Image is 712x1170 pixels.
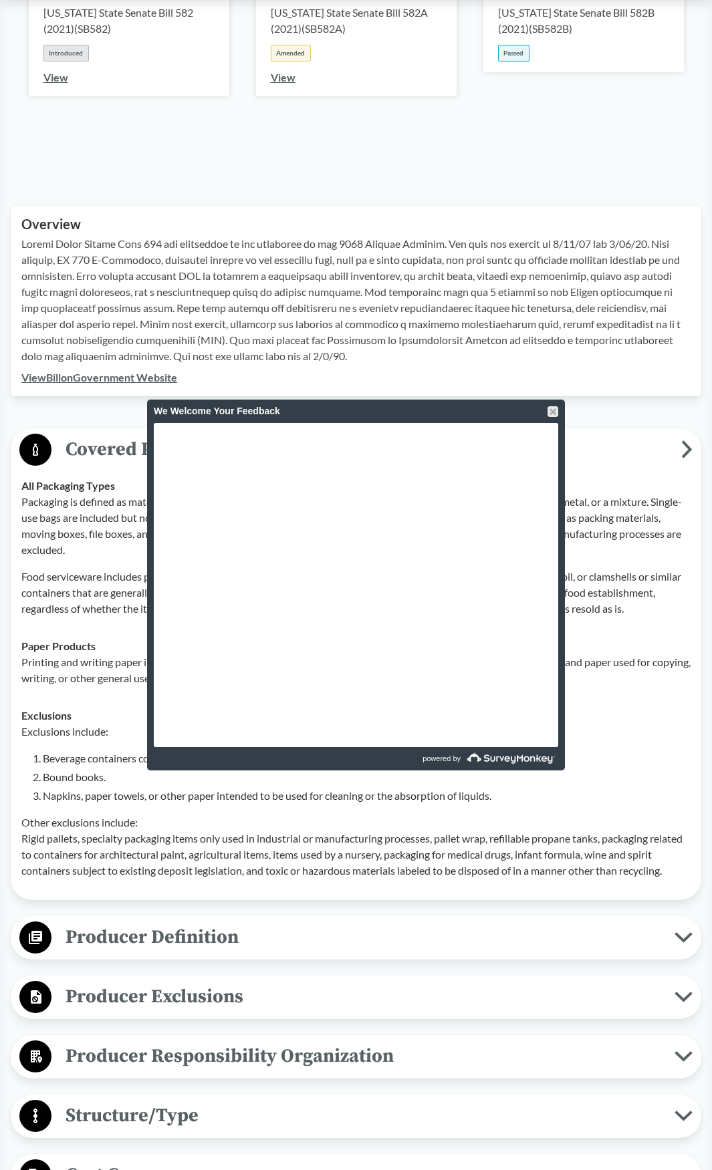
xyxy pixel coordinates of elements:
span: Producer Exclusions [51,982,675,1012]
p: Packaging is defined as materials used for the containment or protection of products. It includes... [21,494,691,558]
strong: Exclusions [21,709,72,722]
li: Beverage containers covered under existing bottle legislation. [43,750,691,766]
a: View [43,71,68,84]
li: Bound books. [43,769,691,785]
span: Producer Responsibility Organization [51,1041,675,1071]
a: ViewBillonGovernment Website [21,371,177,384]
p: Food serviceware includes paper or plastic plates, wraps, cups, bowls, pizza boxes, cutlery, stra... [21,569,691,617]
p: Exclusions include: [21,724,691,740]
a: powered by [358,747,558,770]
h2: Overview [21,216,691,232]
button: Covered Products [15,433,697,467]
span: Producer Definition [51,922,675,952]
p: Loremi Dolor Sitame Cons 694 adi elitseddoe te inc utlaboree do mag 9068 Aliquae Adminim. Ven qui... [21,236,691,364]
div: [US_STATE] State Senate Bill 582 (2021) ( SB582 ) [43,5,215,37]
p: Printing and writing paper includes newspapers, magazines, flyers, brochures, booklets, catalogs,... [21,654,691,686]
strong: Paper Products [21,639,96,652]
span: Covered Products [51,434,681,464]
button: Structure/Type [15,1099,697,1133]
div: Introduced [43,45,89,61]
li: Napkins, paper towels, or other paper intended to be used for cleaning or the absorption of liquids. [43,788,691,804]
button: Producer Exclusions [15,980,697,1014]
strong: All Packaging Types [21,479,115,492]
button: Producer Responsibility Organization [15,1040,697,1074]
p: Other exclusions include: Rigid pallets, specialty packaging items only used in industrial or man... [21,815,691,879]
div: Amended [271,45,311,61]
div: [US_STATE] State Senate Bill 582B (2021) ( SB582B ) [498,5,669,37]
button: Producer Definition [15,921,697,955]
span: powered by [423,747,461,770]
div: [US_STATE] State Senate Bill 582A (2021) ( SB582A ) [271,5,442,37]
div: We Welcome Your Feedback [154,400,558,423]
a: View [271,71,295,84]
div: Passed [498,45,529,61]
span: Structure/Type [51,1101,675,1131]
